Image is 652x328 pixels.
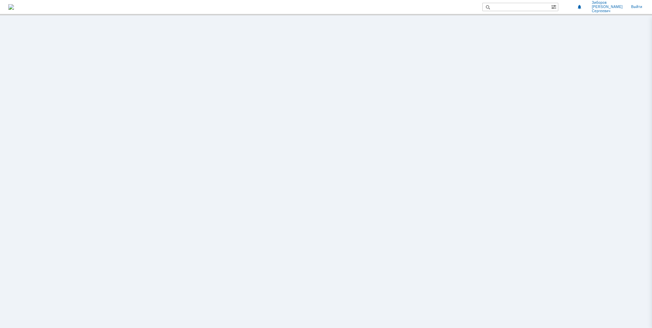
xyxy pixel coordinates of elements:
[592,1,623,5] span: Зиборов
[551,3,558,10] span: Расширенный поиск
[8,4,14,10] a: Перейти на домашнюю страницу
[8,4,14,10] img: logo
[592,9,623,13] span: Сергеевич
[592,5,623,9] span: [PERSON_NAME]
